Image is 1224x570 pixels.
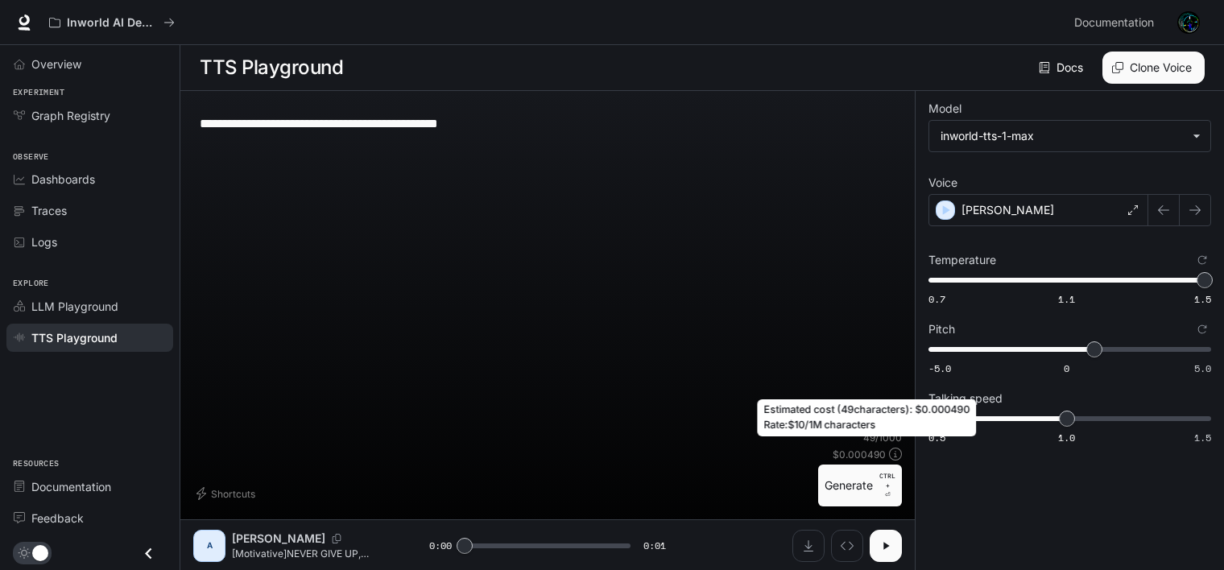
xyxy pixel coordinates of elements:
button: Download audio [792,530,825,562]
span: Feedback [31,510,84,527]
button: Copy Voice ID [325,534,348,543]
p: Talking speed [928,393,1003,404]
button: Clone Voice [1102,52,1205,84]
p: Pitch [928,324,955,335]
a: Dashboards [6,165,173,193]
span: Overview [31,56,81,72]
p: CTRL + [879,471,895,490]
span: 0 [1064,361,1069,375]
span: 0:00 [429,538,452,554]
span: Traces [31,202,67,219]
a: Traces [6,196,173,225]
span: Dark mode toggle [32,543,48,561]
button: GenerateCTRL +⏎ [818,465,902,506]
span: 1.0 [1058,431,1075,444]
span: -5.0 [928,361,951,375]
button: User avatar [1172,6,1205,39]
span: 0:01 [643,538,666,554]
p: $ 0.000490 [833,448,886,461]
div: Estimated cost ( 49 characters): $ 0.000490 Rate: $10/1M characters [757,399,976,436]
a: LLM Playground [6,292,173,320]
h1: TTS Playground [200,52,343,84]
span: Dashboards [31,171,95,188]
p: Inworld AI Demos [67,16,157,30]
button: Inspect [831,530,863,562]
a: Graph Registry [6,101,173,130]
button: All workspaces [42,6,182,39]
p: ⏎ [879,471,895,500]
p: Model [928,103,961,114]
a: TTS Playground [6,324,173,352]
p: Voice [928,177,957,188]
p: [Motivative]NEVER GIVE UP, TEAM! KEEP GOING! [232,547,391,560]
p: [PERSON_NAME] [232,531,325,547]
span: Documentation [1074,13,1154,33]
div: inworld-tts-1-max [941,128,1185,144]
span: 0.7 [928,292,945,306]
a: Documentation [6,473,173,501]
span: 1.5 [1194,292,1211,306]
span: Graph Registry [31,107,110,124]
button: Reset to default [1193,320,1211,338]
span: LLM Playground [31,298,118,315]
div: A [196,533,222,559]
button: Shortcuts [193,481,262,506]
a: Documentation [1068,6,1166,39]
span: Logs [31,233,57,250]
span: 1.1 [1058,292,1075,306]
p: [PERSON_NAME] [961,202,1054,218]
span: 5.0 [1194,361,1211,375]
img: User avatar [1177,11,1200,34]
a: Logs [6,228,173,256]
div: inworld-tts-1-max [929,121,1210,151]
a: Docs [1036,52,1090,84]
a: Overview [6,50,173,78]
button: Close drawer [130,537,167,570]
span: 1.5 [1194,431,1211,444]
button: Reset to default [1193,251,1211,269]
span: TTS Playground [31,329,118,346]
p: Temperature [928,254,996,266]
a: Feedback [6,504,173,532]
span: Documentation [31,478,111,495]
